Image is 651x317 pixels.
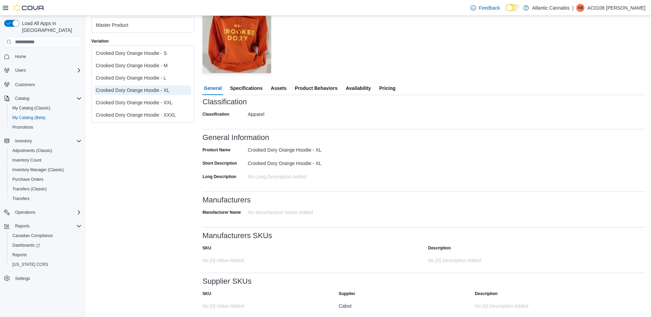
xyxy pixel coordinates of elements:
button: Operations [1,208,84,217]
span: Customers [15,82,35,87]
button: [US_STATE] CCRS [7,260,84,269]
a: Home [12,52,29,61]
span: Transfers (Classic) [12,186,47,192]
div: Crooked Dory Orange Hoodie - XXXL [96,111,190,118]
label: Short Description [202,161,237,166]
div: No [0] value added [202,301,330,309]
a: Adjustments (Classic) [10,146,55,155]
img: Cova [14,4,45,11]
label: SKU [202,291,211,296]
span: Transfers (Classic) [10,185,82,193]
span: Home [12,52,82,61]
div: Crooked Dory Orange Hoodie - L [96,74,190,81]
span: General [204,81,222,95]
div: No [0] value added [202,255,340,263]
button: Reports [7,250,84,260]
a: Purchase Orders [10,175,46,184]
button: Catalog [12,94,32,103]
div: Crooked Dory Orange Hoodie - XL [96,87,190,94]
span: Catalog [12,94,82,103]
p: Atlantic Cannabis [532,4,570,12]
a: Reports [10,251,30,259]
button: Operations [12,208,38,216]
button: Adjustments (Classic) [7,146,84,155]
a: Canadian Compliance [10,232,56,240]
span: Purchase Orders [12,177,44,182]
span: Assets [271,81,287,95]
a: [US_STATE] CCRS [10,260,51,269]
span: [US_STATE] CCRS [12,262,48,267]
button: Users [1,66,84,75]
div: Crooked Dory Orange Hoodie - M [96,62,190,69]
span: My Catalog (Beta) [12,115,46,120]
label: Manufacturer Name [202,210,241,215]
button: Home [1,51,84,61]
h3: Classification [202,98,247,106]
div: Crooked Dory Orange Hoodie - XL [248,158,340,166]
span: Customers [12,80,82,89]
h3: Supplier SKUs [202,277,252,285]
span: Reports [10,251,82,259]
span: Product Behaviors [295,81,337,95]
div: Apparel [248,109,340,117]
button: Canadian Compliance [7,231,84,240]
div: Crooked Dory Orange Hoodie - XXL [96,99,190,106]
span: Dashboards [10,241,82,249]
a: Customers [12,81,38,89]
span: AB [578,4,583,12]
div: No [0] description added [428,255,566,263]
p: AC0106 [PERSON_NAME] [587,4,646,12]
span: Inventory Count [10,156,82,164]
span: My Catalog (Classic) [12,105,50,111]
span: My Catalog (Beta) [10,114,82,122]
span: Operations [15,210,35,215]
div: No Long Description added [248,171,340,179]
a: My Catalog (Classic) [10,104,53,112]
span: Canadian Compliance [12,233,53,238]
span: Inventory [12,137,82,145]
span: Inventory [15,138,32,144]
div: Crooked Dory Orange Hoodie - S [96,50,190,57]
span: Availability [346,81,371,95]
span: Adjustments (Classic) [10,146,82,155]
button: Inventory Count [7,155,84,165]
span: Settings [12,274,82,283]
button: Inventory [12,137,35,145]
button: Settings [1,273,84,283]
a: Transfers [10,195,32,203]
span: My Catalog (Classic) [10,104,82,112]
span: Inventory Manager (Classic) [12,167,64,173]
button: Reports [1,221,84,231]
button: Inventory Manager (Classic) [7,165,84,175]
span: Operations [12,208,82,216]
button: My Catalog (Beta) [7,113,84,122]
button: Add row [620,301,629,309]
div: Cabot [339,301,467,309]
a: Settings [12,274,33,283]
button: Catalog [1,94,84,103]
p: | [572,4,574,12]
button: Users [12,66,28,74]
span: Catalog [15,96,29,101]
span: Reports [15,223,30,229]
h3: General Information [202,133,269,142]
span: Reports [12,222,82,230]
a: Inventory Count [10,156,44,164]
span: Users [12,66,82,74]
a: Inventory Manager (Classic) [10,166,67,174]
label: Description [475,291,498,296]
span: Inventory Count [12,157,42,163]
span: Inventory Manager (Classic) [10,166,82,174]
label: Description [428,245,451,251]
label: Supplier [339,291,355,296]
label: SKU [202,245,211,251]
span: Promotions [12,125,33,130]
button: Purchase Orders [7,175,84,184]
span: Home [15,54,26,59]
span: Transfers [12,196,30,201]
button: Transfers (Classic) [7,184,84,194]
label: Product Name [202,147,230,153]
span: Promotions [10,123,82,131]
a: Feedback [468,1,502,15]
